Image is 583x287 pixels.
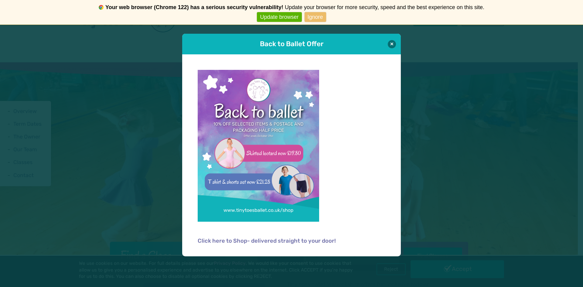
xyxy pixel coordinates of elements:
a: Update browser [257,12,302,22]
span: Update your browser for more security, speed and the best experience on this site. [285,4,484,10]
b: Your web browser (Chrome 122) has a serious security vulnerability! [105,4,283,10]
a: Click here to Shop- delivered straight to your door! [198,238,336,244]
a: Ignore [305,12,326,22]
h1: Back to Ballet Offer [199,39,384,49]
